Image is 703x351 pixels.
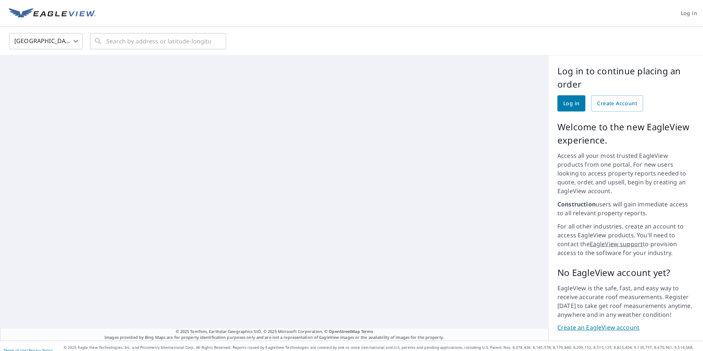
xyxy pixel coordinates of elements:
p: Access all your most trusted EagleView products from one portal. For new users looking to access ... [557,151,694,195]
a: Create Account [591,95,643,111]
div: [GEOGRAPHIC_DATA] [9,31,83,52]
p: For all other industries, create an account to access EagleView products. You'll need to contact ... [557,222,694,257]
strong: Construction [557,200,596,208]
a: Terms [361,329,373,334]
a: Log in [557,95,585,111]
p: Welcome to the new EagleView experience. [557,120,694,147]
p: users will gain immediate access to all relevant property reports. [557,200,694,217]
p: No EagleView account yet? [557,266,694,279]
span: © 2025 TomTom, Earthstar Geographics SIO, © 2025 Microsoft Corporation, © [176,329,373,335]
span: Log in [563,99,579,108]
a: OpenStreetMap [329,329,360,334]
p: Log in to continue placing an order [557,64,694,91]
input: Search by address or latitude-longitude [106,31,211,52]
a: Create an EagleView account [557,323,694,332]
span: Log in [681,9,697,18]
img: EV Logo [9,8,96,19]
a: EagleView support [590,240,643,248]
p: EagleView is the safe, fast, and easy way to receive accurate roof measurements. Register [DATE] ... [557,284,694,319]
span: Create Account [597,99,637,108]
